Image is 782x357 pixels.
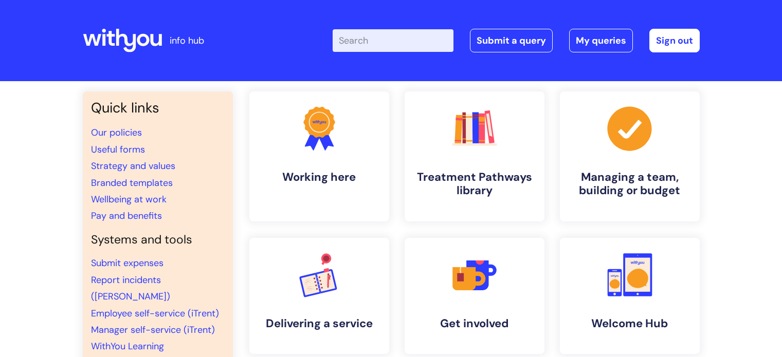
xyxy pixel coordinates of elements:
div: | - [333,29,700,52]
h4: Get involved [413,317,536,330]
h4: Managing a team, building or budget [568,171,692,198]
p: info hub [170,32,204,49]
a: WithYou Learning [91,340,164,352]
a: Managing a team, building or budget [560,91,700,221]
input: Search [333,29,453,52]
a: Treatment Pathways library [405,91,544,221]
a: Manager self-service (iTrent) [91,324,215,336]
a: Get involved [405,238,544,354]
h4: Working here [258,171,381,184]
a: Branded templates [91,177,173,189]
a: Report incidents ([PERSON_NAME]) [91,274,170,303]
h4: Delivering a service [258,317,381,330]
a: Working here [249,91,389,221]
a: Useful forms [91,143,145,156]
a: Delivering a service [249,238,389,354]
a: Welcome Hub [560,238,700,354]
a: Pay and benefits [91,210,162,222]
a: Employee self-service (iTrent) [91,307,219,320]
a: Wellbeing at work [91,193,167,205]
a: Submit a query [470,29,553,52]
a: Sign out [649,29,700,52]
h4: Systems and tools [91,233,225,247]
h3: Quick links [91,100,225,116]
a: Strategy and values [91,160,175,172]
a: Our policies [91,126,142,139]
a: My queries [569,29,633,52]
h4: Welcome Hub [568,317,692,330]
h4: Treatment Pathways library [413,171,536,198]
a: Submit expenses [91,257,163,269]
